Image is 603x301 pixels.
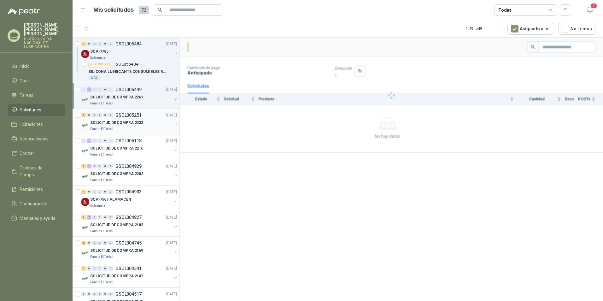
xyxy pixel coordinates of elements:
[158,8,162,12] span: search
[81,137,178,157] a: 0 1 0 0 0 0 GSOL005118[DATE] Company LogoSOLICITUD DE COMPRA 2216Panela El Trébol
[81,50,89,58] img: Company Logo
[8,212,65,224] a: Manuales y ayuda
[81,292,86,296] div: 0
[166,163,177,169] p: [DATE]
[90,145,143,151] p: SOLICITUD DE COMPRA 2216
[81,190,86,194] div: 1
[103,190,108,194] div: 0
[81,266,86,271] div: 1
[115,190,142,194] p: GSOL004903
[90,152,113,157] p: Panela El Trébol
[92,164,97,168] div: 0
[108,266,113,271] div: 0
[20,150,34,157] span: Cotizar
[507,23,553,35] button: Asignado a mi
[90,94,143,100] p: SOLICITUD DE COMPRA 2261
[115,292,142,296] p: GSOL004517
[97,87,102,92] div: 0
[81,164,86,168] div: 1
[92,215,97,220] div: 0
[8,147,65,159] a: Cotizar
[90,197,131,203] p: SCA-7567 ALAMACEN
[90,273,143,279] p: SOLICITUD DE COMPRA 2142
[20,164,59,178] span: Órdenes de Compra
[90,178,113,183] p: Panela El Trébol
[81,111,178,132] a: 1 0 0 0 0 0 GSOL005251[DATE] Company LogoSOLICITUD DE COMPRA 2233Panela El Trébol
[90,229,113,234] p: Panela El Trébol
[108,215,113,220] div: 0
[92,113,97,117] div: 0
[92,139,97,143] div: 0
[81,162,178,183] a: 1 1 0 0 0 0 GSOL004929[DATE] Company LogoSOLICITUD DE COMPRA 2202Panela El Trébol
[81,188,178,208] a: 1 0 0 0 0 0 GSOL004903[DATE] Company LogoSCA-7567 ALAMACENEstrumetal
[166,215,177,221] p: [DATE]
[8,118,65,130] a: Licitaciones
[108,87,113,92] div: 0
[20,215,56,222] span: Manuales y ayuda
[92,190,97,194] div: 0
[87,266,91,271] div: 0
[103,215,108,220] div: 0
[20,135,49,142] span: Negociaciones
[103,266,108,271] div: 0
[8,75,65,87] a: Chat
[87,139,91,143] div: 1
[108,241,113,245] div: 0
[90,280,113,285] p: Panela El Trébol
[90,49,108,55] p: SCA-7785
[90,171,143,177] p: SOLICITUD DE COMPRA 2202
[166,87,177,93] p: [DATE]
[108,292,113,296] div: 0
[108,164,113,168] div: 0
[166,266,177,272] p: [DATE]
[81,198,89,206] img: Company Logo
[8,8,40,15] img: Logo peakr
[81,239,178,259] a: 2 0 0 0 0 0 GSOL004745[DATE] Company LogoSOLICITUD DE COMPRA 2169Panela El Trébol
[590,3,597,9] span: 2
[97,42,102,46] div: 0
[92,292,97,296] div: 0
[81,215,86,220] div: 1
[139,6,149,14] span: 72
[20,77,29,84] span: Chat
[97,292,102,296] div: 0
[103,241,108,245] div: 0
[81,42,86,46] div: 1
[166,112,177,118] p: [DATE]
[8,198,65,210] a: Configuración
[103,87,108,92] div: 0
[20,186,43,193] span: Remisiones
[166,240,177,246] p: [DATE]
[87,190,91,194] div: 0
[90,127,113,132] p: Panela El Trébol
[24,37,65,49] p: DISTRIBUIDORA NACIONAL DE LUBRICANTES
[87,113,91,117] div: 0
[73,58,179,83] a: Por cotizarSOL056404SILICONA LUBRICANTE CONSUMIBLES REF270556 GL
[103,292,108,296] div: 0
[93,5,134,15] h1: Mis solicitudes
[115,87,142,92] p: GSOL005449
[97,241,102,245] div: 0
[466,24,502,34] div: 1 - 49 de 49
[81,173,89,180] img: Company Logo
[20,121,43,128] span: Licitaciones
[90,120,143,126] p: SOLICITUD DE COMPRA 2233
[115,164,142,168] p: GSOL004929
[90,248,143,254] p: SOLICITUD DE COMPRA 2169
[81,147,89,155] img: Company Logo
[97,113,102,117] div: 0
[103,139,108,143] div: 0
[81,40,178,60] a: 1 0 0 0 0 0 GSOL005484[DATE] Company LogoSCA-7785Estrumetal
[88,75,100,80] div: 6 GL
[81,224,89,231] img: Company Logo
[166,138,177,144] p: [DATE]
[81,214,178,234] a: 1 2 0 0 0 0 GSOL004827[DATE] Company LogoSOLICITUD DE COMPRA 2183Panela El Trébol
[81,96,89,103] img: Company Logo
[81,241,86,245] div: 2
[115,113,142,117] p: GSOL005251
[90,203,106,208] p: Estrumetal
[90,55,106,60] p: Estrumetal
[20,200,47,207] span: Configuración
[115,266,142,271] p: GSOL004541
[97,164,102,168] div: 0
